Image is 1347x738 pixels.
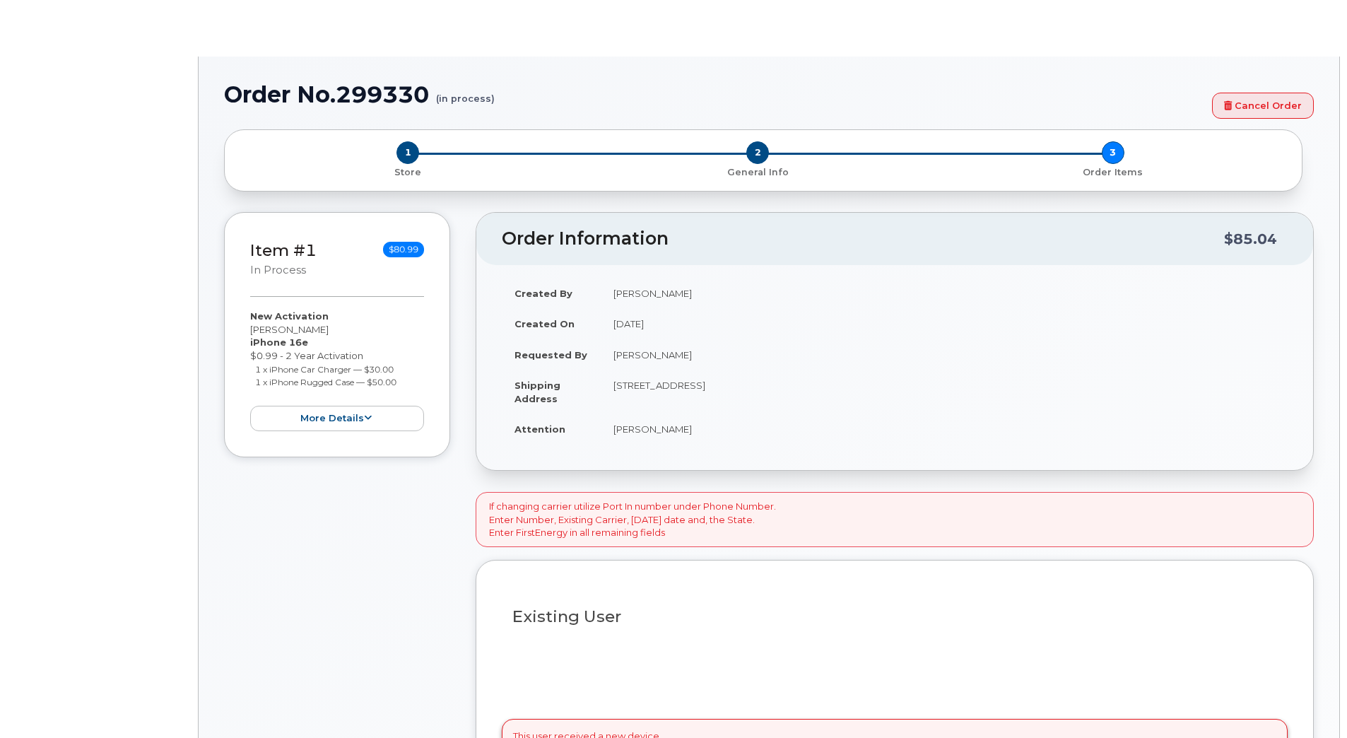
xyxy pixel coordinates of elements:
[1212,93,1314,119] a: Cancel Order
[601,339,1288,370] td: [PERSON_NAME]
[436,82,495,104] small: (in process)
[514,288,572,299] strong: Created By
[586,166,930,179] p: General Info
[250,240,317,260] a: Item #1
[514,423,565,435] strong: Attention
[255,377,396,387] small: 1 x iPhone Rugged Case — $50.00
[601,414,1288,445] td: [PERSON_NAME]
[396,141,419,164] span: 1
[580,164,936,179] a: 2 General Info
[601,278,1288,309] td: [PERSON_NAME]
[601,308,1288,339] td: [DATE]
[1224,225,1277,252] div: $85.04
[250,310,329,322] strong: New Activation
[383,242,424,257] span: $80.99
[224,82,1205,107] h1: Order No.299330
[236,164,580,179] a: 1 Store
[255,364,394,375] small: 1 x iPhone Car Charger — $30.00
[514,349,587,361] strong: Requested By
[489,500,776,539] p: If changing carrier utilize Port In number under Phone Number. Enter Number, Existing Carrier, [D...
[250,336,308,348] strong: iPhone 16e
[250,310,424,431] div: [PERSON_NAME] $0.99 - 2 Year Activation
[514,318,575,329] strong: Created On
[242,166,575,179] p: Store
[250,264,306,276] small: in process
[250,406,424,432] button: more details
[502,229,1224,249] h2: Order Information
[601,370,1288,414] td: [STREET_ADDRESS]
[514,380,560,404] strong: Shipping Address
[746,141,769,164] span: 2
[512,608,1277,626] h3: Existing User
